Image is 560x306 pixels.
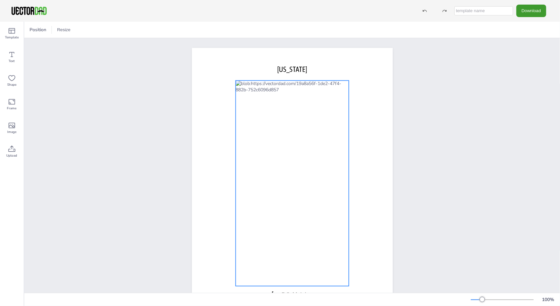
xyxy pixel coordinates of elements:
[7,106,17,111] span: Frame
[7,129,16,135] span: Image
[277,65,307,74] span: [US_STATE]
[454,6,513,15] input: template name
[516,5,546,17] button: Download
[7,153,17,158] span: Upload
[9,58,15,64] span: Text
[5,35,19,40] span: Template
[28,27,48,33] span: Position
[540,296,556,303] div: 100 %
[7,82,16,87] span: Shape
[54,25,73,35] button: Resize
[10,6,48,16] img: VectorDad-1.png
